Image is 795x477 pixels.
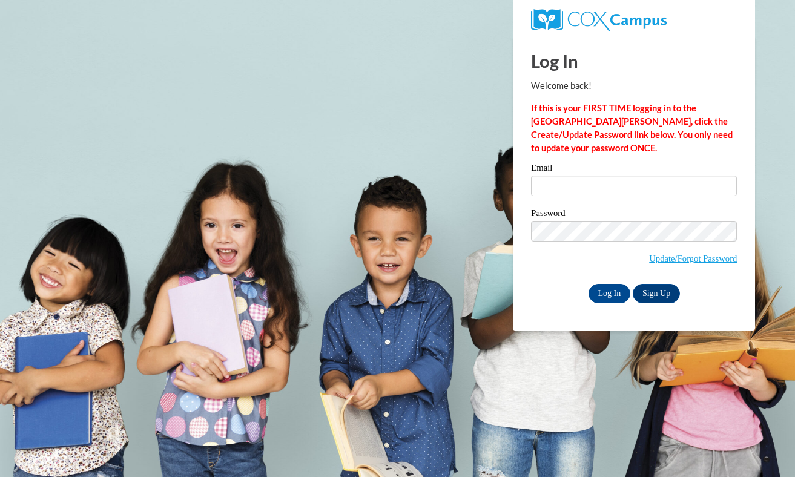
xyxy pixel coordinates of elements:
p: Welcome back! [531,79,737,93]
label: Password [531,209,737,221]
label: Email [531,163,737,176]
img: COX Campus [531,9,666,31]
a: Update/Forgot Password [649,254,737,263]
strong: If this is your FIRST TIME logging in to the [GEOGRAPHIC_DATA][PERSON_NAME], click the Create/Upd... [531,103,733,153]
h1: Log In [531,48,737,73]
input: Log In [589,284,631,303]
a: Sign Up [633,284,680,303]
a: COX Campus [531,14,666,24]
